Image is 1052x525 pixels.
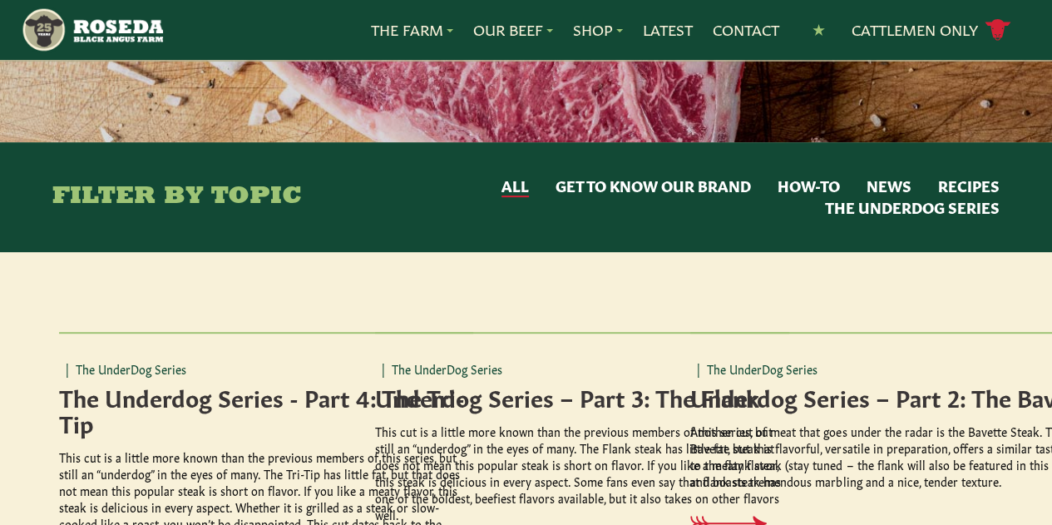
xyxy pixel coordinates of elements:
[501,176,529,197] button: All
[59,384,473,435] h4: The Underdog Series - Part 4: The Tri-Tip
[938,176,1000,197] button: Recipes
[778,176,840,197] button: How-to
[371,19,453,41] a: The Farm
[643,19,693,41] a: Latest
[852,16,1011,45] a: Cattlemen Only
[825,197,1000,219] button: The UnderDog Series
[59,360,473,377] p: The UnderDog Series
[375,423,789,523] p: This cut is a little more known than the previous members of this series, but still an “underdog”...
[473,19,553,41] a: Our Beef
[375,384,789,409] h4: Underdog Series – Part 3: The Flank
[66,360,69,377] span: |
[52,184,302,210] h4: Filter By Topic
[573,19,623,41] a: Shop
[21,7,163,53] img: https://roseda.com/wp-content/uploads/2021/05/roseda-25-header.png
[375,360,789,377] p: The UnderDog Series
[713,19,779,41] a: Contact
[382,360,385,377] span: |
[556,176,751,197] button: Get to Know Our Brand
[697,360,700,377] span: |
[867,176,911,197] button: News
